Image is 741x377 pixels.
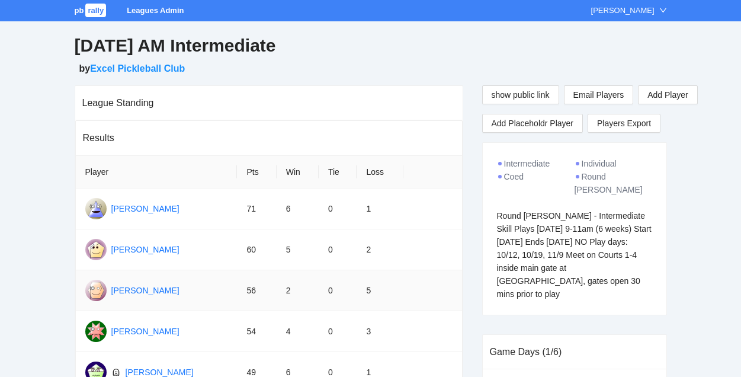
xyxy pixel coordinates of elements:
[111,286,179,295] a: [PERSON_NAME]
[237,188,276,229] td: 71
[357,270,403,311] td: 5
[126,368,194,377] a: [PERSON_NAME]
[582,159,617,168] span: Individual
[319,311,357,352] td: 0
[319,270,357,311] td: 0
[90,63,185,74] a: Excel Pickleball Club
[76,156,238,188] th: Player
[647,88,688,101] span: Add Player
[237,229,276,270] td: 60
[237,156,276,188] th: Pts
[83,121,455,155] div: Results
[111,327,179,336] a: [PERSON_NAME]
[111,204,179,213] a: [PERSON_NAME]
[492,117,574,130] span: Add Placeholdr Player
[75,6,108,15] a: pbrally
[357,188,403,229] td: 1
[277,311,319,352] td: 4
[573,88,624,101] span: Email Players
[564,85,634,104] button: Email Players
[588,114,660,133] a: Players Export
[127,6,184,15] a: Leagues Admin
[319,229,357,270] td: 0
[591,5,655,17] div: [PERSON_NAME]
[85,4,106,17] span: rally
[75,34,667,58] h2: [DATE] AM Intermediate
[319,156,357,188] th: Tie
[357,311,403,352] td: 3
[85,198,107,219] img: Gravatar for raymond lopez@gmail.com
[638,85,697,104] button: Add Player
[597,114,651,132] span: Players Export
[277,270,319,311] td: 2
[237,270,276,311] td: 56
[504,172,524,181] span: Coed
[492,88,550,101] span: show public link
[482,114,583,133] button: Add Placeholdr Player
[659,7,667,14] span: down
[82,86,455,120] div: League Standing
[357,229,403,270] td: 2
[85,239,107,260] img: Gravatar for joe newman@gmail.com
[85,321,107,342] img: Gravatar for mari passantino@gmail.com
[111,245,179,254] a: [PERSON_NAME]
[490,335,659,369] div: Game Days (1/6)
[277,188,319,229] td: 6
[85,280,107,301] img: Gravatar for cheryl newman@gmail.com
[277,229,319,270] td: 5
[277,156,319,188] th: Win
[357,156,403,188] th: Loss
[482,85,559,104] button: show public link
[79,62,667,76] h5: by
[319,188,357,229] td: 0
[237,311,276,352] td: 54
[75,6,84,15] span: pb
[497,209,652,301] div: Round [PERSON_NAME] - Intermediate Skill Plays [DATE] 9-11am (6 weeks) Start [DATE] Ends [DATE] N...
[504,159,550,168] span: Intermediate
